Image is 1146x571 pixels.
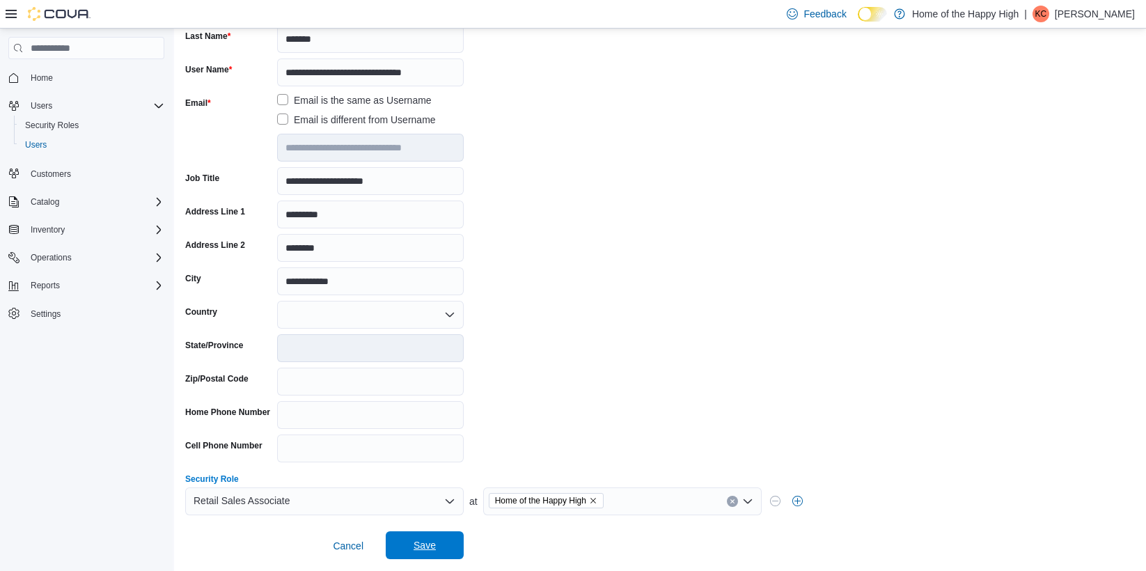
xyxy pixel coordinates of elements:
div: at [185,487,1135,515]
button: Security Roles [14,116,170,135]
button: Catalog [25,194,65,210]
button: Remove Home of the Happy High from selection in this group [589,496,597,505]
label: User Name [185,64,232,75]
label: Job Title [185,173,219,184]
span: Users [25,97,164,114]
label: Email [185,97,211,109]
span: Users [31,100,52,111]
button: Customers [3,163,170,183]
a: Home [25,70,58,86]
span: Security Roles [25,120,79,131]
a: Users [19,136,52,153]
button: Reports [3,276,170,295]
span: Home [25,69,164,86]
div: King Chan [1033,6,1049,22]
span: Home of the Happy High [489,493,604,508]
span: KC [1035,6,1047,22]
p: | [1024,6,1027,22]
label: Security Role [185,474,239,485]
button: Users [3,96,170,116]
span: Home [31,72,53,84]
button: Settings [3,304,170,324]
button: Users [25,97,58,114]
label: Email is different from Username [277,111,436,128]
span: Operations [25,249,164,266]
p: [PERSON_NAME] [1055,6,1135,22]
span: Retail Sales Associate [194,492,290,509]
a: Security Roles [19,117,84,134]
button: Operations [25,249,77,266]
label: Address Line 2 [185,240,245,251]
button: Inventory [25,221,70,238]
label: City [185,273,201,284]
span: Inventory [25,221,164,238]
button: Open list of options [444,496,455,507]
span: Reports [31,280,60,291]
span: Cancel [333,539,363,553]
label: Zip/Postal Code [185,373,249,384]
span: Feedback [803,7,846,21]
p: Home of the Happy High [912,6,1019,22]
button: Clear input [727,496,738,507]
a: Settings [25,306,66,322]
button: Home [3,68,170,88]
span: Users [25,139,47,150]
span: Home of the Happy High [495,494,586,508]
button: Reports [25,277,65,294]
img: Cova [28,7,91,21]
button: Open list of options [742,496,753,507]
button: Cancel [327,532,369,560]
button: Save [386,531,464,559]
label: Country [185,306,217,318]
span: Operations [31,252,72,263]
label: Address Line 1 [185,206,245,217]
span: Customers [25,164,164,182]
span: Catalog [25,194,164,210]
button: Operations [3,248,170,267]
span: Catalog [31,196,59,208]
a: Customers [25,166,77,182]
span: Settings [31,308,61,320]
button: Open list of options [444,309,455,320]
span: Security Roles [19,117,164,134]
input: Dark Mode [858,7,887,22]
span: Users [19,136,164,153]
label: State/Province [185,340,243,351]
button: Catalog [3,192,170,212]
button: Users [14,135,170,155]
label: Email is the same as Username [277,92,432,109]
button: Inventory [3,220,170,240]
span: Inventory [31,224,65,235]
span: Save [414,538,436,552]
nav: Complex example [8,62,164,360]
label: Cell Phone Number [185,440,262,451]
span: Customers [31,169,71,180]
span: Reports [25,277,164,294]
label: Last Name [185,31,230,42]
span: Settings [25,305,164,322]
label: Home Phone Number [185,407,270,418]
